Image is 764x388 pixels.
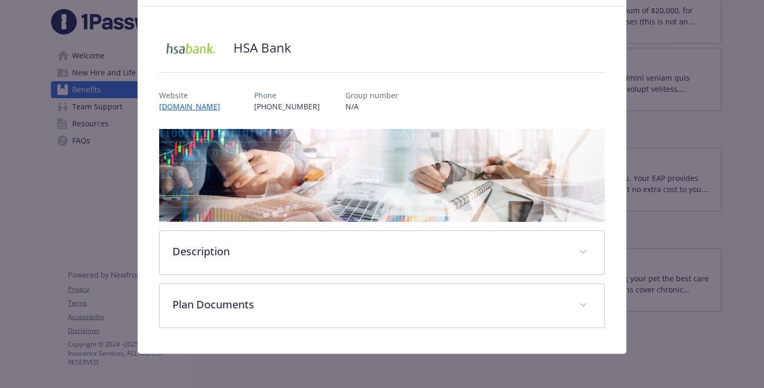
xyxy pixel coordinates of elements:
a: [DOMAIN_NAME] [159,101,229,111]
p: [PHONE_NUMBER] [254,101,320,112]
h2: HSA Bank [233,39,291,57]
img: HSA Bank [159,32,223,64]
p: Website [159,90,229,101]
p: Plan Documents [172,297,566,313]
p: Description [172,244,566,260]
p: Phone [254,90,320,101]
div: Plan Documents [160,284,604,327]
p: Group number [345,90,398,101]
img: banner [159,129,605,222]
div: Description [160,231,604,274]
p: N/A [345,101,398,112]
